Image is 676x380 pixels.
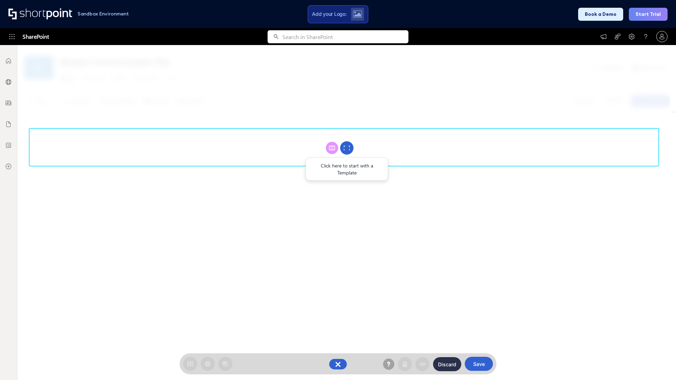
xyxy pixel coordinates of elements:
[23,28,49,45] span: SharePoint
[353,10,362,18] img: Upload logo
[312,11,346,17] span: Add your Logo:
[629,8,668,21] button: Start Trial
[77,12,129,16] h1: Sandbox Environment
[465,357,493,371] button: Save
[282,30,408,43] input: Search in SharePoint
[433,357,461,371] button: Discard
[578,8,623,21] button: Book a Demo
[641,346,676,380] iframe: Chat Widget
